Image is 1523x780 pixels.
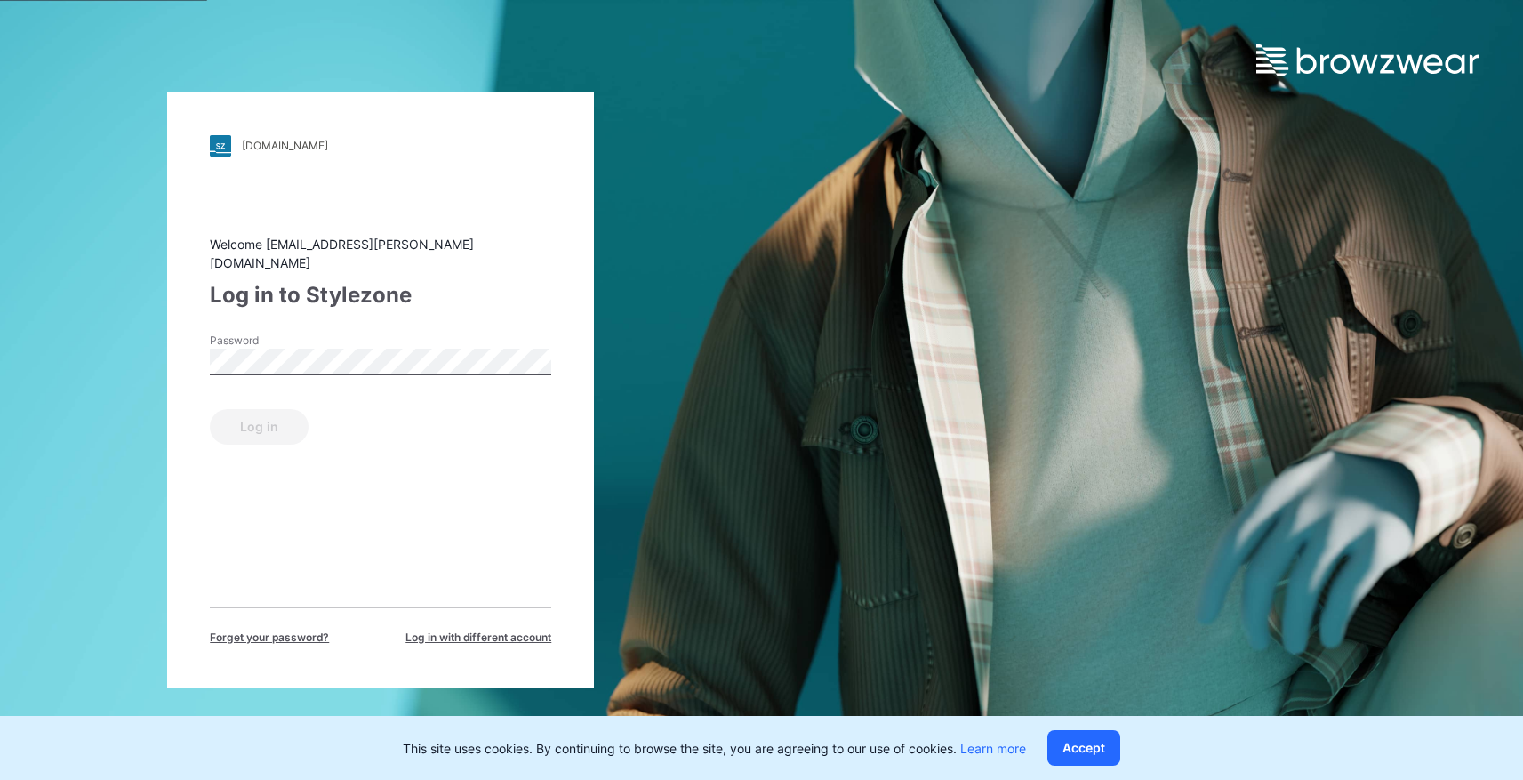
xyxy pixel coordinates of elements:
a: [DOMAIN_NAME] [210,135,551,157]
button: Accept [1047,730,1120,766]
img: stylezone-logo.562084cfcfab977791bfbf7441f1a819.svg [210,135,231,157]
span: Forget your password? [210,630,329,646]
a: Learn more [960,741,1026,756]
img: browzwear-logo.e42bd6dac1945053ebaf764b6aa21510.svg [1256,44,1479,76]
div: Welcome [EMAIL_ADDRESS][PERSON_NAME][DOMAIN_NAME] [210,235,551,272]
span: Log in with different account [405,630,551,646]
label: Password [210,333,334,349]
div: Log in to Stylezone [210,279,551,311]
p: This site uses cookies. By continuing to browse the site, you are agreeing to our use of cookies. [403,739,1026,758]
div: [DOMAIN_NAME] [242,139,328,152]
